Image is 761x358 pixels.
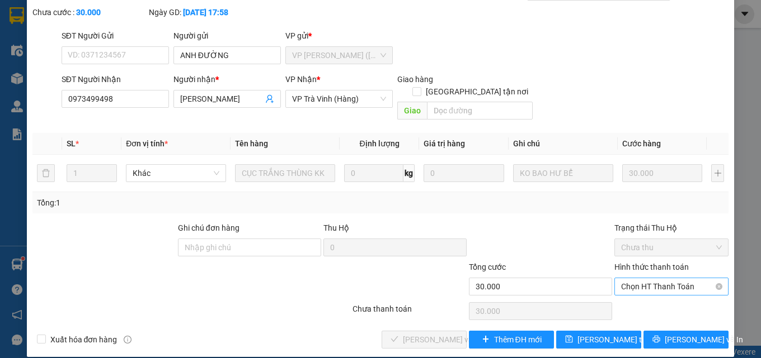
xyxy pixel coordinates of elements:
label: Hình thức thanh toán [614,262,689,271]
button: check[PERSON_NAME] và Giao hàng [382,331,467,349]
button: save[PERSON_NAME] thay đổi [556,331,641,349]
b: 30.000 [76,8,101,17]
div: SĐT Người Nhận [62,73,169,85]
input: Dọc đường [427,102,533,120]
span: plus [482,335,490,344]
input: Ghi chú đơn hàng [178,238,321,256]
div: Tổng: 1 [37,197,295,209]
span: Thêm ĐH mới [494,333,542,346]
button: plusThêm ĐH mới [469,331,554,349]
span: [PERSON_NAME] thay đổi [577,333,667,346]
span: LA LOAN [4,22,151,43]
span: Chọn HT Thanh Toán [621,278,722,295]
button: printer[PERSON_NAME] và In [643,331,729,349]
span: VP [PERSON_NAME] ([GEOGRAPHIC_DATA]) [4,48,112,69]
span: VP Trà Vinh (Hàng) [292,90,386,107]
button: delete [37,164,55,182]
p: NHẬN: [4,48,163,69]
span: save [565,335,573,344]
span: Xuất hóa đơn hàng [46,333,122,346]
span: Thu Hộ [323,223,349,232]
span: VP [PERSON_NAME] (Hàng) - [4,22,151,43]
span: printer [652,335,660,344]
span: Cước hàng [622,139,661,148]
div: VP gửi [285,30,393,42]
b: [DATE] 17:58 [183,8,228,17]
span: GIAO: [4,83,27,94]
div: SĐT Người Gửi [62,30,169,42]
span: kg [403,164,415,182]
button: plus [711,164,724,182]
span: 0973666644 - [4,71,128,82]
span: SL [67,139,76,148]
span: VP Nhận [285,75,317,84]
input: 0 [622,164,703,182]
span: info-circle [124,336,131,343]
span: close-circle [716,283,722,290]
span: Định lượng [360,139,400,148]
span: Tổng cước [469,262,506,271]
span: Tên hàng [235,139,268,148]
div: Người nhận [173,73,281,85]
p: GỬI: [4,22,163,43]
span: [GEOGRAPHIC_DATA] tận nơi [421,85,533,98]
div: Người gửi [173,30,281,42]
span: Giao [397,102,427,120]
span: [PERSON_NAME] [60,71,128,82]
div: Ngày GD: [149,6,263,18]
input: VD: Bàn, Ghế [235,164,335,182]
span: user-add [265,94,274,103]
div: Trạng thái Thu Hộ [614,222,729,234]
div: Chưa cước : [32,6,147,18]
label: Ghi chú đơn hàng [178,223,239,232]
input: Ghi Chú [513,164,613,182]
strong: BIÊN NHẬN GỬI HÀNG [37,6,130,17]
span: [PERSON_NAME] và In [665,333,743,346]
div: Chưa thanh toán [351,303,468,322]
span: Chưa thu [621,239,722,256]
span: Giao hàng [397,75,433,84]
span: Khác [133,165,219,182]
input: 0 [424,164,504,182]
span: VP Trần Phú (Hàng) [292,47,386,64]
span: Đơn vị tính [126,139,168,148]
span: Giá trị hàng [424,139,465,148]
th: Ghi chú [509,133,618,155]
